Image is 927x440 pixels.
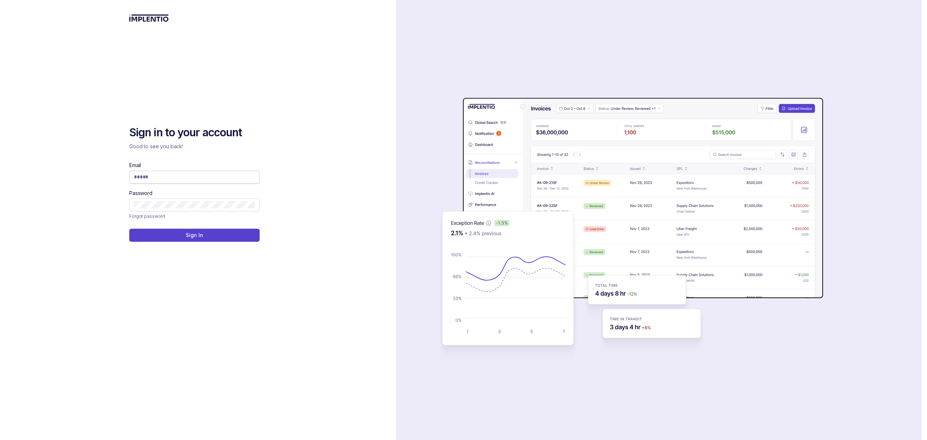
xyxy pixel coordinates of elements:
button: Sign In [129,229,260,242]
p: Good to see you back! [129,143,260,150]
label: Email [129,162,141,169]
img: logo [129,14,169,22]
img: signin-background.svg [416,75,826,365]
a: Link Forgot password [129,213,165,220]
label: Password [129,190,152,197]
h2: Sign in to your account [129,125,260,140]
p: Sign In [186,232,203,239]
p: Forgot password [129,213,165,220]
